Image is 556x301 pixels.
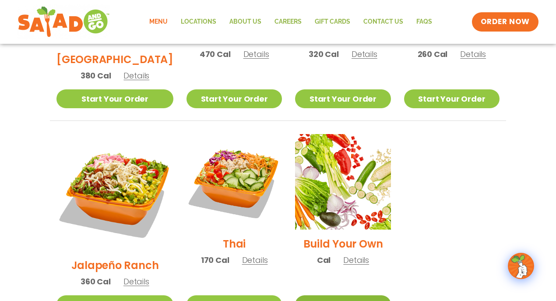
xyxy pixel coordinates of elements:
a: FAQs [410,12,439,32]
span: Details [123,276,149,287]
h2: Jalapeño Ranch [71,258,159,273]
span: ORDER NOW [481,17,530,27]
img: new-SAG-logo-768×292 [18,4,110,39]
span: 320 Cal [309,48,339,60]
span: Details [243,49,269,60]
img: Product photo for Thai Salad [187,134,282,230]
span: Details [123,70,149,81]
span: 170 Cal [201,254,229,266]
a: Menu [143,12,174,32]
span: Details [242,255,268,266]
a: Careers [268,12,308,32]
a: Start Your Order [404,89,500,108]
span: Cal [317,254,331,266]
nav: Menu [143,12,439,32]
h2: [GEOGRAPHIC_DATA] [56,52,173,67]
span: 360 Cal [81,276,111,287]
a: Start Your Order [56,89,173,108]
span: Details [352,49,377,60]
a: Contact Us [357,12,410,32]
img: wpChatIcon [509,254,533,278]
a: ORDER NOW [472,12,538,32]
span: 380 Cal [81,70,111,81]
span: Details [460,49,486,60]
h2: Build Your Own [303,236,383,251]
span: Details [343,255,369,266]
span: 260 Cal [418,48,448,60]
span: 470 Cal [200,48,231,60]
a: Start Your Order [187,89,282,108]
img: Product photo for Build Your Own [295,134,391,230]
a: About Us [223,12,268,32]
h2: Thai [223,236,246,251]
a: Start Your Order [295,89,391,108]
a: Locations [174,12,223,32]
img: Product photo for Jalapeño Ranch Salad [56,134,173,251]
a: GIFT CARDS [308,12,357,32]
